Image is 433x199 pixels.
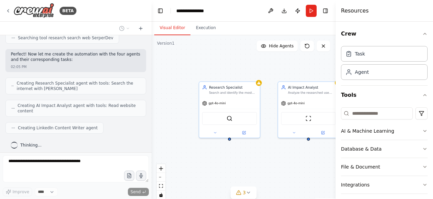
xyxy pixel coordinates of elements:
[116,24,133,32] button: Switch to previous chat
[135,24,146,32] button: Start a new chat
[341,7,369,15] h4: Resources
[157,182,165,191] button: fit view
[288,85,336,90] div: AI Impact Analyst
[131,189,141,195] span: Send
[11,64,27,69] div: 02:05 PM
[341,181,369,188] div: Integrations
[243,189,246,196] span: 3
[288,102,305,106] span: gpt-4o-mini
[60,7,76,15] div: BETA
[341,24,428,43] button: Crew
[157,164,165,173] button: zoom in
[13,189,29,195] span: Improve
[124,171,134,181] button: Upload files
[341,122,428,140] button: AI & Machine Learning
[341,128,394,134] div: AI & Machine Learning
[18,103,140,114] span: Creating AI Impact Analyst agent with tools: Read website content
[341,86,428,105] button: Tools
[20,142,42,148] span: Thinking...
[227,115,232,121] img: SerperDevTool
[208,102,226,106] span: gpt-4o-mini
[341,43,428,85] div: Crew
[176,7,211,14] nav: breadcrumb
[257,41,298,51] button: Hide Agents
[269,43,294,49] span: Hide Agents
[157,173,165,182] button: zoom out
[156,6,165,16] button: Hide left sidebar
[11,52,141,62] p: Perfect! Now let me create the automation with the four agents and their corresponding tasks:
[136,171,146,181] button: Click to speak your automation idea
[355,50,365,57] div: Task
[305,115,311,121] img: ScrapeWebsiteTool
[199,82,260,138] div: Research SpecialistSearch and identify the most significant use cases of Generative AI and Agenti...
[209,91,257,95] div: Search and identify the most significant use cases of Generative AI and Agentic AI across industr...
[341,140,428,158] button: Database & Data
[14,3,54,18] img: Logo
[309,130,337,135] button: Open in side panel
[231,186,257,199] button: 3
[190,21,221,35] button: Execution
[341,146,382,152] div: Database & Data
[341,163,380,170] div: File & Document
[341,176,428,194] button: Integrations
[154,21,190,35] button: Visual Editor
[209,85,257,90] div: Research Specialist
[321,6,330,16] button: Hide right sidebar
[157,41,175,46] div: Version 1
[341,158,428,176] button: File & Document
[18,125,98,131] span: Creating LinkedIn Content Writer agent
[288,91,336,95] div: Analyze the researched use cases to select the single most impactful and significant implementati...
[278,82,339,138] div: AI Impact AnalystAnalyze the researched use cases to select the single most impactful and signifi...
[18,35,113,41] span: Searching tool research search web SerperDev
[128,188,149,196] button: Send
[3,187,32,196] button: Improve
[17,81,140,91] span: Creating Research Specialist agent with tools: Search the internet with [PERSON_NAME]
[355,69,369,75] div: Agent
[230,130,258,135] button: Open in side panel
